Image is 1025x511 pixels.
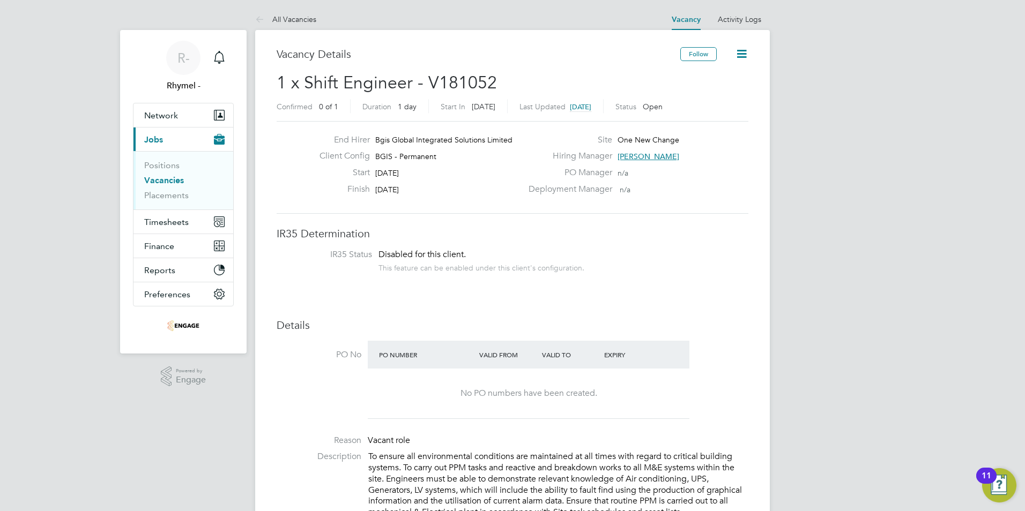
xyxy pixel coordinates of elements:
label: IR35 Status [287,249,372,260]
span: Bgis Global Integrated Solutions Limited [375,135,512,145]
span: Disabled for this client. [378,249,466,260]
span: 1 x Shift Engineer - V181052 [277,72,497,93]
label: Hiring Manager [522,151,612,162]
button: Finance [133,234,233,258]
label: Start [311,167,370,178]
label: PO Manager [522,167,612,178]
span: BGIS - Permanent [375,152,436,161]
span: Finance [144,241,174,251]
span: Vacant role [368,435,410,446]
span: [DATE] [570,102,591,111]
label: Status [615,102,636,111]
label: End Hirer [311,134,370,146]
a: Positions [144,160,180,170]
div: PO Number [376,345,477,364]
label: Reason [277,435,361,446]
a: Go to home page [133,317,234,334]
button: Network [133,103,233,127]
h3: Vacancy Details [277,47,680,61]
div: Valid From [477,345,539,364]
button: Open Resource Center, 11 new notifications [982,468,1016,502]
div: Jobs [133,151,233,209]
label: Site [522,134,612,146]
nav: Main navigation [120,30,247,354]
span: Network [144,110,178,121]
button: Follow [680,47,717,61]
label: Client Config [311,151,370,162]
span: n/a [620,185,630,194]
div: No PO numbers have been created. [378,388,679,399]
span: Engage [176,375,206,385]
label: Finish [311,184,370,195]
span: R- [177,51,190,65]
a: Placements [144,190,189,200]
span: [DATE] [375,168,399,178]
a: All Vacancies [255,14,316,24]
button: Preferences [133,282,233,306]
span: [DATE] [472,102,495,111]
button: Timesheets [133,210,233,234]
div: 11 [982,476,991,490]
span: [PERSON_NAME] [618,152,679,161]
a: R-Rhymel - [133,41,234,92]
span: Powered by [176,366,206,375]
label: PO No [277,349,361,360]
label: Last Updated [519,102,566,111]
a: Vacancy [672,15,701,24]
label: Duration [362,102,391,111]
span: [DATE] [375,185,399,194]
span: Reports [144,265,175,275]
span: 1 day [398,102,417,111]
span: Preferences [144,289,190,299]
a: Activity Logs [718,14,761,24]
label: Start In [441,102,465,111]
span: n/a [618,168,628,178]
a: Vacancies [144,175,184,185]
img: thrivesw-logo-retina.png [167,317,199,334]
span: 0 of 1 [319,102,338,111]
h3: Details [277,318,748,332]
div: This feature can be enabled under this client's configuration. [378,260,584,273]
label: Deployment Manager [522,184,612,195]
div: Expiry [601,345,664,364]
span: Open [643,102,663,111]
button: Jobs [133,127,233,151]
span: Jobs [144,134,163,145]
span: Timesheets [144,217,189,227]
button: Reports [133,258,233,282]
span: One New Change [618,135,679,145]
span: Rhymel - [133,79,234,92]
h3: IR35 Determination [277,227,748,241]
div: Valid To [539,345,602,364]
label: Confirmed [277,102,313,111]
label: Description [277,451,361,462]
a: Powered byEngage [161,366,206,387]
